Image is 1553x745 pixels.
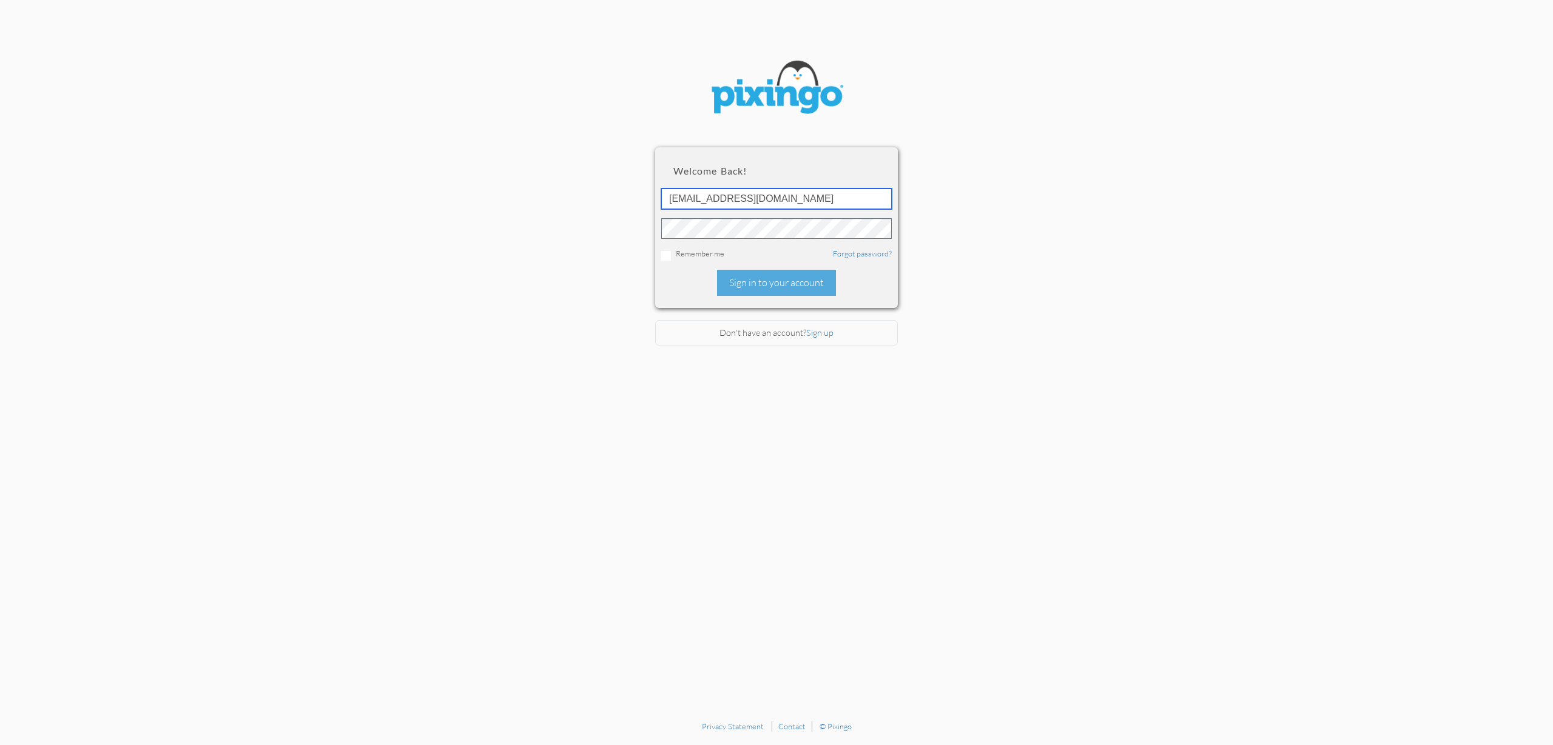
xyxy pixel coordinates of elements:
[702,721,764,731] a: Privacy Statement
[704,55,849,123] img: pixingo logo
[833,249,892,258] a: Forgot password?
[820,721,852,731] a: © Pixingo
[673,165,880,176] h2: Welcome back!
[806,327,834,338] a: Sign up
[655,320,898,346] div: Don't have an account?
[778,721,806,731] a: Contact
[717,270,836,296] div: Sign in to your account
[661,248,892,261] div: Remember me
[661,189,892,209] input: ID or Email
